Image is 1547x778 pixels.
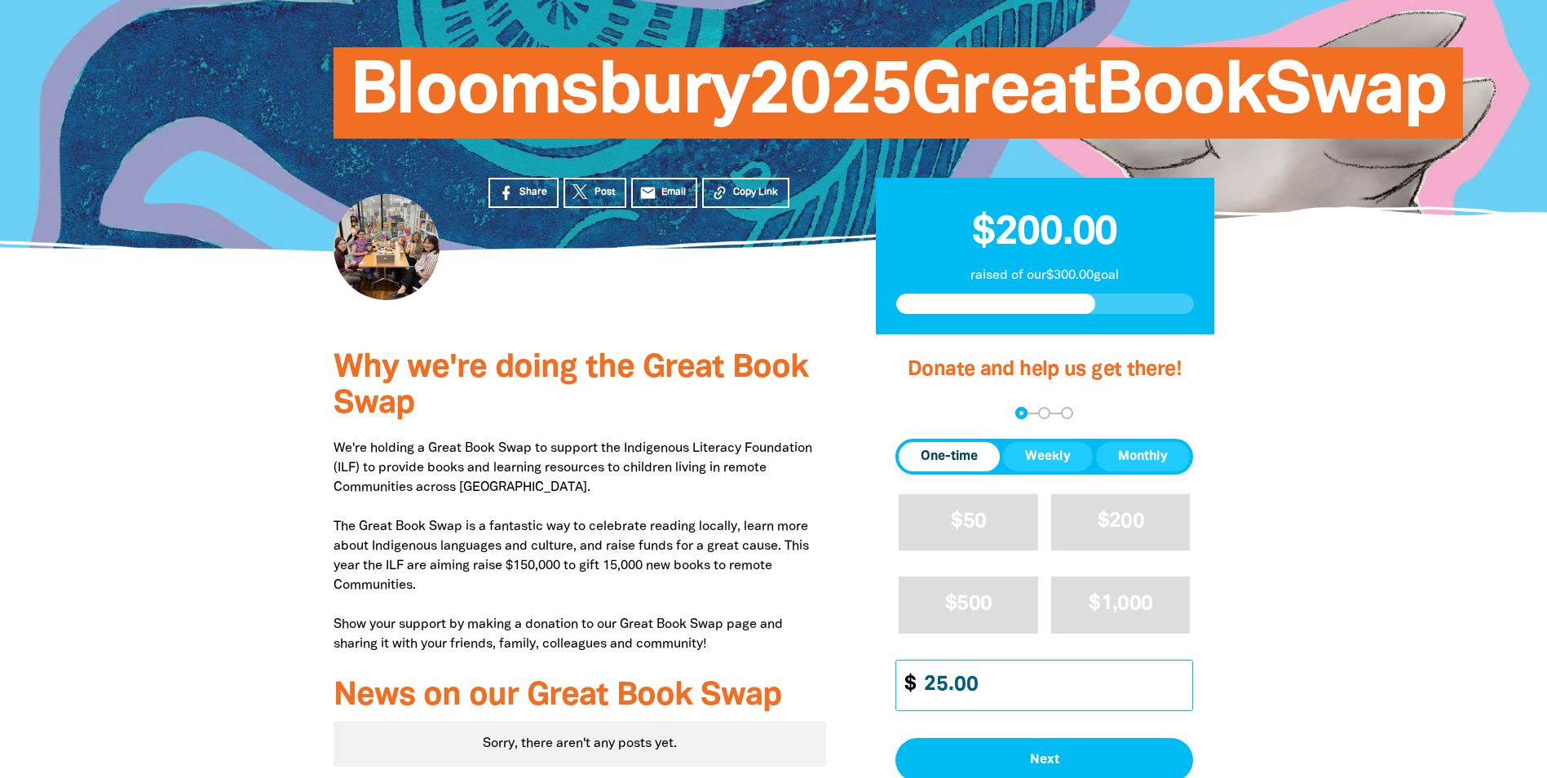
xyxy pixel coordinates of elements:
h3: News on our Great Book Swap [334,679,827,714]
span: $1,000 [1089,595,1152,613]
span: Bloomsbury2025GreatBookSwap [350,60,1447,139]
span: One-time [921,447,978,466]
button: Navigate to step 2 of 3 to enter your details [1038,407,1050,419]
span: Share [519,185,547,200]
button: Navigate to step 3 of 3 to enter your payment details [1061,407,1073,419]
span: Next [913,754,1175,767]
span: Weekly [1025,447,1071,466]
button: $500 [899,577,1038,633]
span: Why we're doing the Great Book Swap [334,353,808,419]
button: Copy Link [702,178,789,208]
span: Monthly [1118,447,1168,466]
button: Monthly [1096,442,1190,471]
span: $ [896,661,916,710]
span: Email [661,185,686,200]
button: One-time [899,442,1000,471]
span: $50 [951,512,986,531]
button: Weekly [1003,442,1093,471]
div: Donation frequency [895,439,1193,475]
a: emailEmail [631,178,698,208]
div: Sorry, there aren't any posts yet. [334,721,827,767]
button: Navigate to step 1 of 3 to enter your donation amount [1015,407,1028,419]
span: Copy Link [733,185,778,200]
a: Post [564,178,626,208]
span: $500 [945,595,992,613]
span: $200 [1098,512,1144,531]
span: $200.00 [972,214,1117,252]
span: Donate and help us get there! [908,360,1182,379]
button: $1,000 [1051,577,1191,633]
p: We're holding a Great Book Swap to support the Indigenous Literacy Foundation (ILF) to provide bo... [334,439,827,654]
p: raised of our $300.00 goal [896,266,1194,285]
div: Paginated content [334,721,827,767]
button: $50 [899,494,1038,550]
button: $200 [1051,494,1191,550]
input: Enter custom amount [913,661,1192,710]
a: Share [488,178,559,208]
i: email [639,184,656,201]
span: Post [594,185,615,200]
